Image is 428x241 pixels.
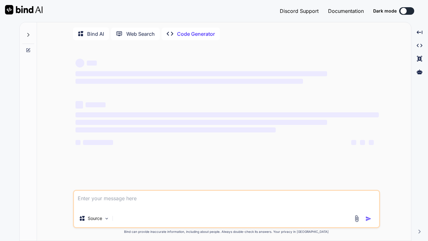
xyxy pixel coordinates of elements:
[76,140,81,145] span: ‌
[126,30,155,38] p: Web Search
[76,59,84,67] span: ‌
[177,30,215,38] p: Code Generator
[360,140,365,145] span: ‌
[76,112,379,117] span: ‌
[280,7,319,15] button: Discord Support
[5,5,43,14] img: Bind AI
[328,8,364,14] span: Documentation
[365,216,372,222] img: icon
[369,140,374,145] span: ‌
[353,215,360,222] img: attachment
[280,8,319,14] span: Discord Support
[104,216,109,221] img: Pick Models
[73,229,380,234] p: Bind can provide inaccurate information, including about people. Always double-check its answers....
[373,8,397,14] span: Dark mode
[76,101,83,109] span: ‌
[83,140,113,145] span: ‌
[76,79,303,84] span: ‌
[351,140,356,145] span: ‌
[87,30,104,38] p: Bind AI
[328,7,364,15] button: Documentation
[76,127,276,132] span: ‌
[87,61,97,66] span: ‌
[86,102,106,107] span: ‌
[76,71,327,76] span: ‌
[88,215,102,222] p: Source
[76,120,327,125] span: ‌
